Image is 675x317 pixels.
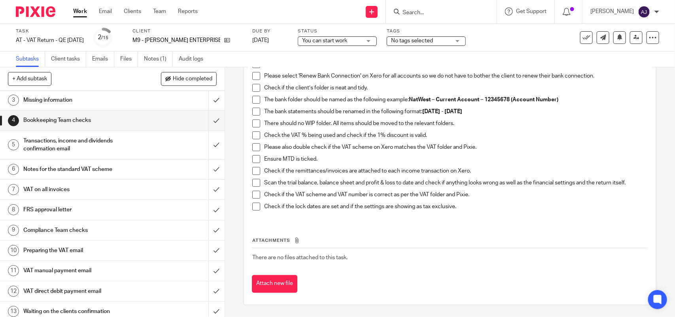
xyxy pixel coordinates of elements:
[16,36,84,44] div: AT - VAT Return - QE 31-08-2025
[124,8,141,15] a: Clients
[8,72,51,85] button: + Add subtask
[8,225,19,236] div: 9
[120,51,138,67] a: Files
[264,96,647,104] p: The bank folder should be named as the following example:
[264,155,647,163] p: Ensure MTD is ticked.
[264,72,647,80] p: Please select 'Renew Bank Connection' on Xero for all accounts so we do not have to bother the cl...
[161,72,217,85] button: Hide completed
[23,163,142,175] h1: Notes for the standard VAT scheme
[179,51,209,67] a: Audit logs
[23,184,142,196] h1: VAT on all invoices
[23,204,142,216] h1: FRS approval letter
[153,8,166,15] a: Team
[92,51,114,67] a: Emails
[8,115,19,126] div: 4
[8,245,19,256] div: 10
[391,38,433,44] span: No tags selected
[23,114,142,126] h1: Bookkeeping Team checks
[178,8,198,15] a: Reports
[264,120,647,127] p: There should no WIP folder. All items should be moved to the relevant folders.
[264,203,647,211] p: Check if the lock dates are set and if the settings are showing as tax exclusive.
[73,8,87,15] a: Work
[132,36,220,44] p: M9 - [PERSON_NAME] ENTERPRISE LTD
[264,131,647,139] p: Check the VAT % being used and check if the 1% discount is valid.
[173,76,212,82] span: Hide completed
[23,224,142,236] h1: Compliance Team checks
[23,285,142,297] h1: VAT direct debit payment email
[99,8,112,15] a: Email
[264,143,647,151] p: Please also double check if the VAT scheme on Xero matches the VAT folder and Pixie.
[8,95,19,106] div: 3
[8,286,19,297] div: 12
[23,265,142,277] h1: VAT manual payment email
[422,109,462,114] strong: [DATE] - [DATE]
[8,184,19,195] div: 7
[264,179,647,187] p: Scan the trial balance, balance sheet and profit & loss to date and check if anything looks wrong...
[252,255,348,260] span: There are no files attached to this task.
[298,28,377,34] label: Status
[8,265,19,276] div: 11
[8,164,19,175] div: 6
[516,9,546,14] span: Get Support
[302,38,347,44] span: You can start work
[387,28,466,34] label: Tags
[16,51,45,67] a: Subtasks
[8,306,19,317] div: 13
[16,28,84,34] label: Task
[252,28,288,34] label: Due by
[102,36,109,40] small: /15
[16,36,84,44] div: AT - VAT Return - QE [DATE]
[590,8,634,15] p: [PERSON_NAME]
[16,6,55,17] img: Pixie
[252,238,290,243] span: Attachments
[98,33,109,42] div: 2
[23,135,142,155] h1: Transactions, income and dividends confirmation email
[409,97,558,103] strong: NatWest – Current Account – 12345678 (Account Number)
[23,94,142,106] h1: Missing information
[144,51,173,67] a: Notes (1)
[8,204,19,215] div: 8
[252,38,269,43] span: [DATE]
[264,84,647,92] p: Check if the client’s folder is neat and tidy.
[402,9,473,17] input: Search
[264,167,647,175] p: Check if the remittances/invoices are attached to each income transaction on Xero.
[8,139,19,150] div: 5
[132,28,242,34] label: Client
[264,191,647,199] p: Check if the VAT scheme and VAT number is correct as per the VAT folder and Pixie.
[264,108,647,116] p: The bank statements should be renamed in the following format:
[51,51,86,67] a: Client tasks
[252,275,297,293] button: Attach new file
[23,245,142,256] h1: Preparing the VAT email
[638,6,650,18] img: svg%3E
